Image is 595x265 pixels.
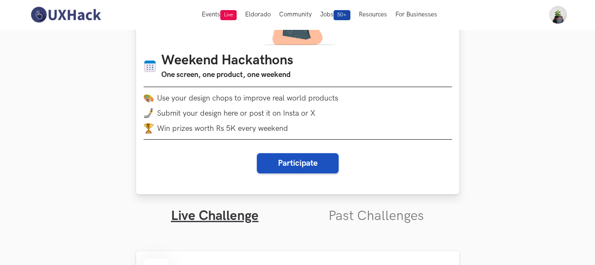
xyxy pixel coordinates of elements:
ul: Tabs Interface [136,194,459,224]
img: UXHack-logo.png [28,6,103,24]
h3: One screen, one product, one weekend [161,69,293,81]
button: Participate [257,153,339,173]
li: Win prizes worth Rs 5K every weekend [144,123,452,133]
img: Your profile pic [549,6,567,24]
img: mobile-in-hand.png [144,108,154,118]
span: Submit your design here or post it on Insta or X [157,109,315,118]
a: Live Challenge [171,208,259,224]
img: palette.png [144,93,154,103]
img: trophy.png [144,123,154,133]
img: Calendar icon [144,60,156,73]
li: Use your design chops to improve real world products [144,93,452,103]
span: Live [220,10,237,20]
a: Past Challenges [328,208,424,224]
span: 50+ [334,10,350,20]
h1: Weekend Hackathons [161,53,293,69]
